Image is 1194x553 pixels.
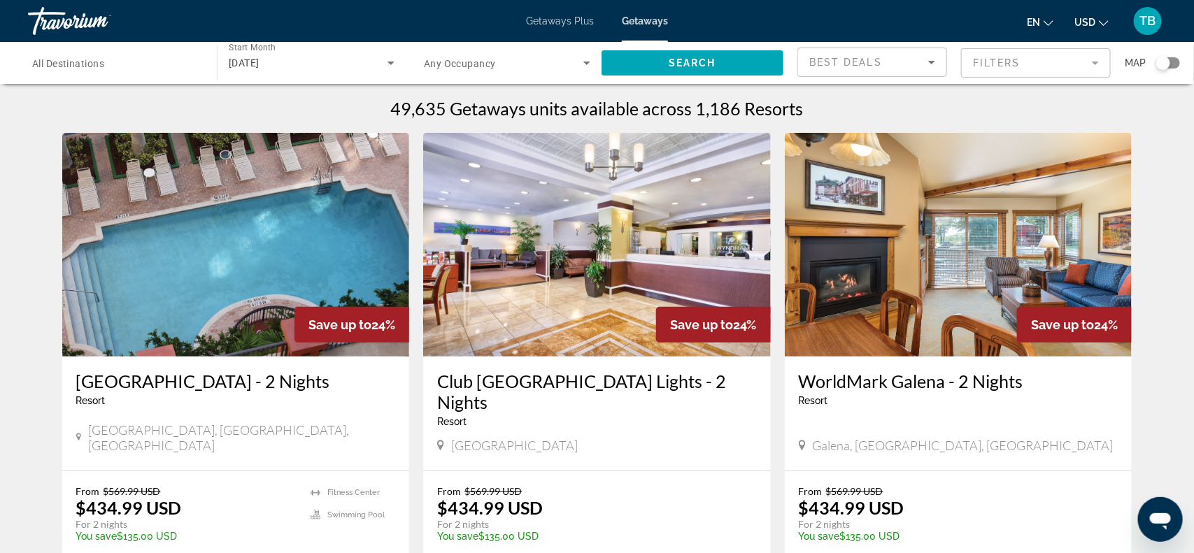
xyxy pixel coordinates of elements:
p: For 2 nights [437,518,743,531]
p: $135.00 USD [799,531,1104,542]
p: $434.99 USD [76,497,182,518]
button: Change currency [1074,12,1109,32]
span: Best Deals [809,57,882,68]
span: You save [76,531,118,542]
button: Change language [1027,12,1053,32]
span: Save up to [670,317,733,332]
img: 7199I01X.jpg [785,133,1132,357]
span: Resort [437,416,467,427]
span: [DATE] [229,57,260,69]
button: Search [602,50,783,76]
a: WorldMark Galena - 2 Nights [799,371,1118,392]
a: Getaways Plus [526,15,594,27]
p: $434.99 USD [437,497,543,518]
span: Resort [799,395,828,406]
span: $569.99 USD [104,485,161,497]
span: [GEOGRAPHIC_DATA] [451,438,578,453]
a: Getaways [622,15,668,27]
span: From [76,485,100,497]
span: $569.99 USD [464,485,522,497]
button: User Menu [1130,6,1166,36]
span: Galena, [GEOGRAPHIC_DATA], [GEOGRAPHIC_DATA] [813,438,1114,453]
span: Fitness Center [327,488,380,497]
span: Save up to [308,317,371,332]
a: Travorium [28,3,168,39]
mat-select: Sort by [809,54,935,71]
span: TB [1140,14,1156,28]
span: en [1027,17,1040,28]
span: Any Occupancy [424,58,496,69]
span: Start Month [229,43,276,53]
p: For 2 nights [799,518,1104,531]
span: All Destinations [32,58,104,69]
span: Search [669,57,716,69]
span: Swimming Pool [327,510,385,519]
img: 8562O01X.jpg [423,133,771,357]
p: $135.00 USD [76,531,297,542]
span: From [799,485,823,497]
h1: 49,635 Getaways units available across 1,186 Resorts [391,98,804,119]
a: Club [GEOGRAPHIC_DATA] Lights - 2 Nights [437,371,757,412]
button: Filter [961,48,1111,78]
div: 24% [1017,307,1132,343]
span: You save [437,531,478,542]
span: USD [1074,17,1095,28]
p: For 2 nights [76,518,297,531]
p: $434.99 USD [799,497,904,518]
span: $569.99 USD [826,485,883,497]
span: Map [1125,53,1146,73]
div: 24% [294,307,409,343]
span: Save up to [1031,317,1094,332]
span: [GEOGRAPHIC_DATA], [GEOGRAPHIC_DATA], [GEOGRAPHIC_DATA] [88,422,395,453]
span: You save [799,531,840,542]
iframe: Button to launch messaging window [1138,497,1183,542]
img: 2890O01X.jpg [62,133,410,357]
span: From [437,485,461,497]
div: 24% [656,307,771,343]
span: Resort [76,395,106,406]
a: [GEOGRAPHIC_DATA] - 2 Nights [76,371,396,392]
p: $135.00 USD [437,531,743,542]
